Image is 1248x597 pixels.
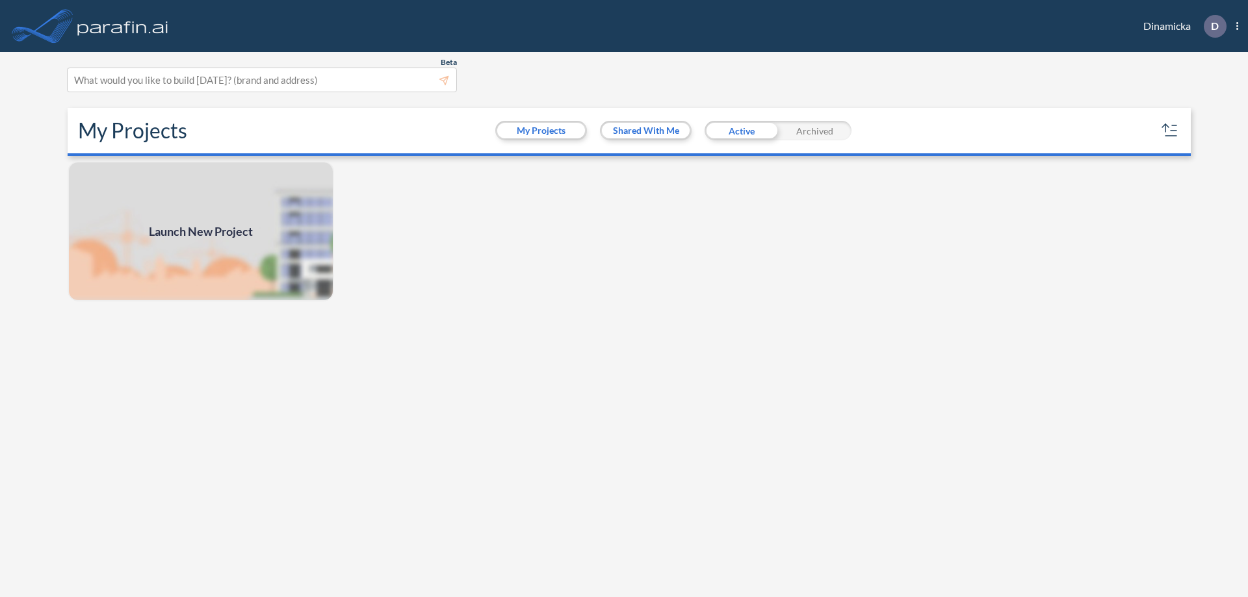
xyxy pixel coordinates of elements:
[78,118,187,143] h2: My Projects
[1160,120,1180,141] button: sort
[1124,15,1238,38] div: Dinamicka
[705,121,778,140] div: Active
[1211,20,1219,32] p: D
[68,161,334,301] img: add
[778,121,851,140] div: Archived
[497,123,585,138] button: My Projects
[75,13,171,39] img: logo
[149,223,253,240] span: Launch New Project
[602,123,690,138] button: Shared With Me
[441,57,457,68] span: Beta
[68,161,334,301] a: Launch New Project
